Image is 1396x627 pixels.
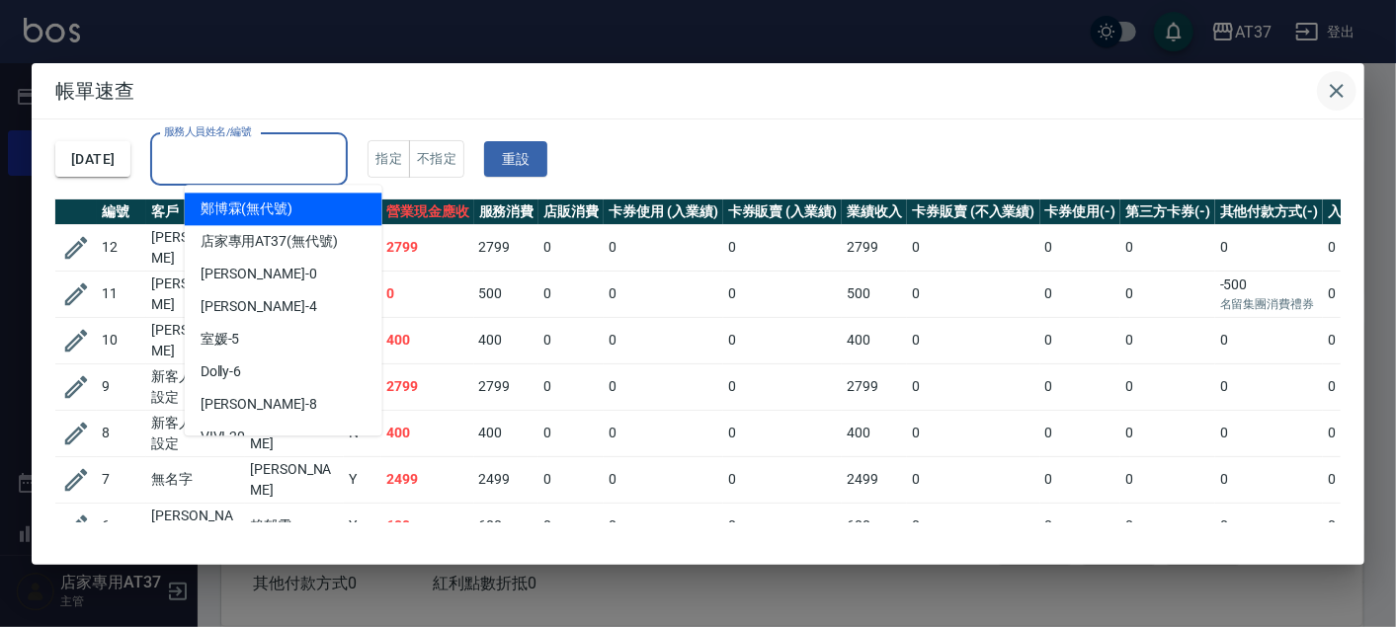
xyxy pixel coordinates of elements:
[201,231,338,252] span: 店家專用AT37 (無代號)
[474,224,539,271] td: 2799
[1120,271,1215,317] td: 0
[146,410,245,456] td: 新客人 姓名未設定
[97,224,146,271] td: 12
[1220,295,1319,313] p: 名留集團消費禮券
[1120,199,1215,225] th: 第三方卡券(-)
[474,410,539,456] td: 400
[97,503,146,549] td: 6
[381,503,474,549] td: 600
[97,363,146,410] td: 9
[201,394,317,415] span: [PERSON_NAME] -8
[381,317,474,363] td: 400
[604,199,723,225] th: 卡券使用 (入業績)
[604,224,723,271] td: 0
[474,456,539,503] td: 2499
[723,503,843,549] td: 0
[907,224,1039,271] td: 0
[1215,410,1324,456] td: 0
[907,199,1039,225] th: 卡券販賣 (不入業績)
[1215,363,1324,410] td: 0
[1040,199,1121,225] th: 卡券使用(-)
[907,456,1039,503] td: 0
[538,271,604,317] td: 0
[146,503,245,549] td: [PERSON_NAME]
[381,456,474,503] td: 2499
[1040,224,1121,271] td: 0
[1040,271,1121,317] td: 0
[381,410,474,456] td: 400
[146,224,245,271] td: [PERSON_NAME]
[146,317,245,363] td: [PERSON_NAME]
[1215,224,1324,271] td: 0
[723,317,843,363] td: 0
[201,329,240,350] span: 室媛 -5
[1215,503,1324,549] td: 0
[97,199,146,225] th: 編號
[474,503,539,549] td: 600
[55,141,130,178] button: [DATE]
[907,363,1039,410] td: 0
[474,271,539,317] td: 500
[842,271,907,317] td: 500
[723,410,843,456] td: 0
[201,198,293,219] span: 鄭博霖 (無代號)
[146,363,245,410] td: 新客人 姓名未設定
[604,317,723,363] td: 0
[1120,224,1215,271] td: 0
[1040,503,1121,549] td: 0
[1040,363,1121,410] td: 0
[97,456,146,503] td: 7
[538,224,604,271] td: 0
[1215,271,1324,317] td: -500
[538,410,604,456] td: 0
[907,271,1039,317] td: 0
[842,503,907,549] td: 600
[201,427,246,447] span: VIVI -20
[164,124,251,139] label: 服務人員姓名/編號
[201,361,242,382] span: Dolly -6
[538,317,604,363] td: 0
[604,410,723,456] td: 0
[842,199,907,225] th: 業績收入
[1040,410,1121,456] td: 0
[723,199,843,225] th: 卡券販賣 (入業績)
[1040,317,1121,363] td: 0
[245,456,344,503] td: [PERSON_NAME]
[538,456,604,503] td: 0
[368,140,410,179] button: 指定
[381,199,474,225] th: 營業現金應收
[1040,456,1121,503] td: 0
[146,271,245,317] td: [PERSON_NAME]
[907,317,1039,363] td: 0
[842,456,907,503] td: 2499
[381,271,474,317] td: 0
[409,140,464,179] button: 不指定
[474,199,539,225] th: 服務消費
[474,363,539,410] td: 2799
[604,271,723,317] td: 0
[842,224,907,271] td: 2799
[1120,503,1215,549] td: 0
[1215,456,1324,503] td: 0
[907,410,1039,456] td: 0
[538,503,604,549] td: 0
[32,63,1364,118] h2: 帳單速查
[381,363,474,410] td: 2799
[604,363,723,410] td: 0
[201,296,317,317] span: [PERSON_NAME] -4
[723,363,843,410] td: 0
[1215,317,1324,363] td: 0
[97,271,146,317] td: 11
[344,456,381,503] td: Y
[1120,317,1215,363] td: 0
[723,271,843,317] td: 0
[604,456,723,503] td: 0
[842,410,907,456] td: 400
[1120,456,1215,503] td: 0
[484,141,547,178] button: 重設
[245,503,344,549] td: 賴郁雯
[604,503,723,549] td: 0
[146,456,245,503] td: 無名字
[723,456,843,503] td: 0
[97,317,146,363] td: 10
